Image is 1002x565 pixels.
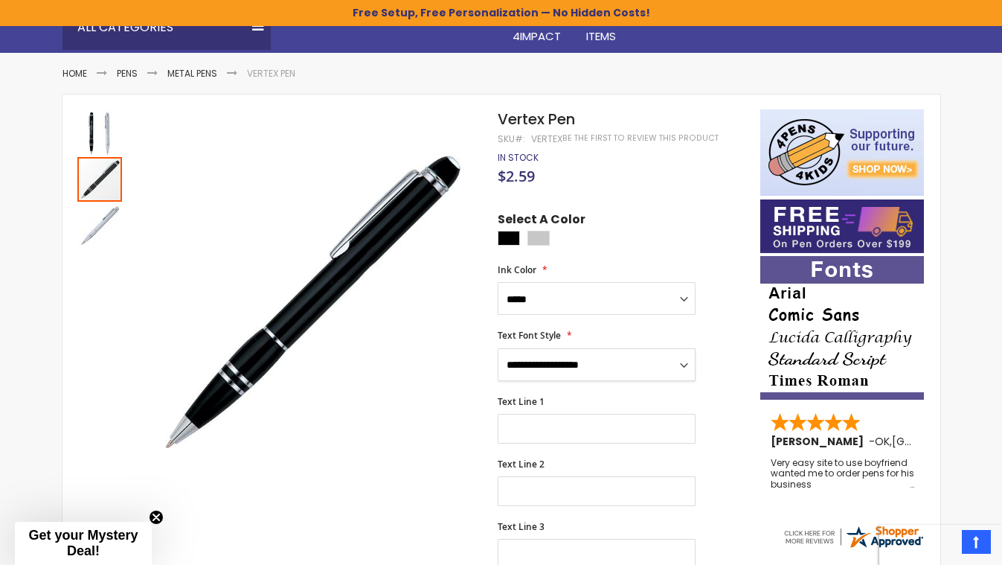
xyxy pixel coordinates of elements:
[15,522,152,565] div: Get your Mystery Deal!Close teaser
[77,156,123,202] div: Vertex Pen
[531,133,562,145] div: Vertex
[447,13,489,29] span: Pencils
[771,458,915,490] div: Very easy site to use boyfriend wanted me to order pens for his business
[879,525,1002,565] iframe: Google Customer Reviews
[501,5,574,54] a: 4Pens4impact
[498,520,545,533] span: Text Line 3
[782,540,925,553] a: 4pens.com certificate URL
[498,133,525,145] strong: SKU
[498,152,539,164] div: Availability
[77,203,122,248] img: Vertex Pen
[498,211,585,232] span: Select A Color
[875,434,890,449] span: OK
[865,13,894,29] span: Blog
[62,67,87,80] a: Home
[149,510,164,525] button: Close teaser
[77,109,123,156] div: Vertex Pen
[382,13,408,29] span: Pens
[167,67,217,80] a: Metal Pens
[892,434,1001,449] span: [GEOGRAPHIC_DATA]
[498,264,536,276] span: Ink Color
[562,133,719,144] a: Be the first to review this product
[498,329,561,342] span: Text Font Style
[760,109,924,196] img: 4pens 4 kids
[793,13,841,29] span: Specials
[138,131,478,471] img: Vertex Pen
[574,5,698,54] a: 4PROMOTIONALITEMS
[760,256,924,400] img: font-personalization-examples
[760,199,924,253] img: Free shipping on orders over $199
[771,434,869,449] span: [PERSON_NAME]
[247,68,295,80] li: Vertex Pen
[62,5,271,50] div: All Categories
[513,13,562,44] span: 4Pens 4impact
[498,166,535,186] span: $2.59
[498,395,545,408] span: Text Line 1
[117,67,138,80] a: Pens
[586,13,687,44] span: 4PROMOTIONAL ITEMS
[77,111,122,156] img: Vertex Pen
[869,434,1001,449] span: - ,
[498,458,545,470] span: Text Line 2
[77,202,122,248] div: Vertex Pen
[527,231,550,246] div: Silver
[498,231,520,246] div: Black
[725,13,754,29] span: Rush
[498,109,575,130] span: Vertex Pen
[313,13,344,29] span: Home
[498,151,539,164] span: In stock
[782,523,925,550] img: 4pens.com widget logo
[28,528,138,558] span: Get your Mystery Deal!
